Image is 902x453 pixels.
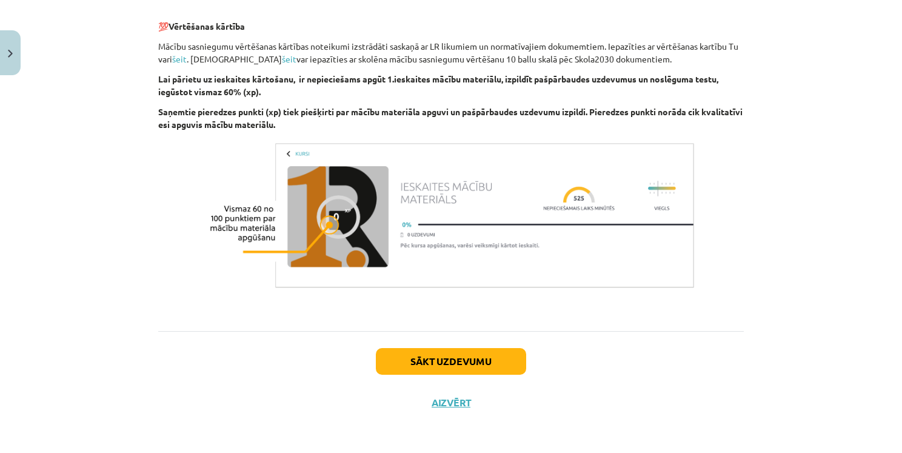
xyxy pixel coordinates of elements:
[8,50,13,58] img: icon-close-lesson-0947bae3869378f0d4975bcd49f059093ad1ed9edebbc8119c70593378902aed.svg
[376,348,526,375] button: Sākt uzdevumu
[158,73,718,97] b: Lai pārietu uz ieskaites kārtošanu, ir nepieciešams apgūt 1.ieskaites mācību materiālu, izpildīt ...
[282,53,296,64] a: šeit
[172,53,187,64] a: šeit
[158,106,743,130] b: Saņemtie pieredzes punkti (xp) tiek piešķirti par mācību materiāla apguvi un pašpārbaudes uzdevum...
[158,40,744,65] p: Mācību sasniegumu vērtēšanas kārtības noteikumi izstrādāti saskaņā ar LR likumiem un normatīvajie...
[158,7,744,33] p: 💯
[428,397,474,409] button: Aizvērt
[169,21,245,32] b: Vērtēšanas kārtība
